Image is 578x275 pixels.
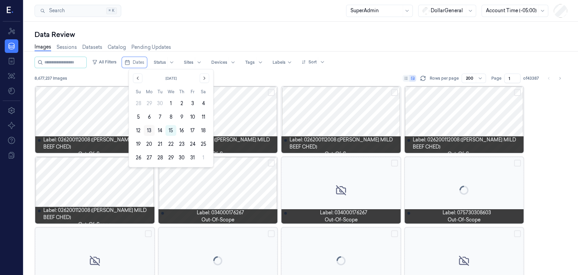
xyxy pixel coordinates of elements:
[133,112,144,122] button: Sunday, October 5th, 2025
[144,98,155,109] button: Monday, September 29th, 2025
[35,5,121,17] button: Search⌘K
[268,230,275,237] button: Select row
[523,75,539,81] span: of 43387
[144,139,155,150] button: Monday, October 20th, 2025
[46,7,65,14] span: Search
[514,89,521,96] button: Select row
[166,112,176,122] button: Wednesday, October 8th, 2025
[144,152,155,163] button: Monday, October 27th, 2025
[176,89,187,95] th: Thursday
[324,216,357,223] span: out-of-scope
[155,98,166,109] button: Tuesday, September 30th, 2025
[133,89,209,163] table: October 2025
[448,151,480,158] span: out-of-scope
[198,89,209,95] th: Saturday
[187,112,198,122] button: Friday, October 10th, 2025
[166,89,176,95] th: Wednesday
[187,125,198,136] button: Friday, October 17th, 2025
[201,151,234,158] span: out-of-scope
[187,152,198,163] button: Friday, October 31st, 2025
[167,136,275,151] span: Label: 026200112008 ([PERSON_NAME] MILD BEEF CHED)
[82,44,102,51] a: Datasets
[131,44,171,51] a: Pending Updates
[544,74,564,83] nav: pagination
[187,139,198,150] button: Friday, October 24th, 2025
[108,44,126,51] a: Catalog
[268,89,275,96] button: Select row
[147,74,196,83] button: [DATE]
[78,151,111,158] span: out-of-scope
[201,216,234,223] span: out-of-scope
[320,209,367,216] span: Label: 034000176267
[43,207,152,221] span: Label: 026200112008 ([PERSON_NAME] MILD BEEF CHED)
[491,75,501,81] span: Page
[198,112,209,122] button: Saturday, October 11th, 2025
[155,152,166,163] button: Tuesday, October 28th, 2025
[176,152,187,163] button: Thursday, October 30th, 2025
[176,112,187,122] button: Thursday, October 9th, 2025
[57,44,77,51] a: Sessions
[35,43,51,51] a: Images
[198,125,209,136] button: Saturday, October 18th, 2025
[555,74,564,83] button: Go to next page
[290,136,398,151] span: Label: 026200112008 ([PERSON_NAME] MILD BEEF CHED)
[443,209,491,216] span: Label: 075730308603
[89,57,119,67] button: All Filters
[78,221,111,228] span: out-of-scope
[430,75,459,81] p: Rows per page
[144,125,155,136] button: Monday, October 13th, 2025
[176,139,187,150] button: Thursday, October 23rd, 2025
[166,152,176,163] button: Wednesday, October 29th, 2025
[35,75,67,81] span: 8,677,237 Images
[133,125,144,136] button: Sunday, October 12th, 2025
[35,30,567,39] div: Data Review
[176,125,187,136] button: Thursday, October 16th, 2025
[324,151,357,158] span: out-of-scope
[391,160,398,166] button: Select row
[166,125,176,136] button: Today, Wednesday, October 15th, 2025
[197,209,244,216] span: Label: 034000176267
[133,74,143,83] button: Go to the Previous Month
[133,152,144,163] button: Sunday, October 26th, 2025
[268,160,275,166] button: Select row
[133,89,144,95] th: Sunday
[166,139,176,150] button: Wednesday, October 22nd, 2025
[199,74,209,83] button: Go to the Next Month
[198,98,209,109] button: Saturday, October 4th, 2025
[391,230,398,237] button: Select row
[43,136,152,151] span: Label: 026200112008 ([PERSON_NAME] MILD BEEF CHED)
[514,160,521,166] button: Select row
[144,112,155,122] button: Monday, October 6th, 2025
[155,139,166,150] button: Tuesday, October 21st, 2025
[133,139,144,150] button: Sunday, October 19th, 2025
[448,216,480,223] span: out-of-scope
[166,98,176,109] button: Wednesday, October 1st, 2025
[198,139,209,150] button: Saturday, October 25th, 2025
[176,98,187,109] button: Thursday, October 2nd, 2025
[155,125,166,136] button: Tuesday, October 14th, 2025
[144,89,155,95] th: Monday
[391,89,398,96] button: Select row
[187,98,198,109] button: Friday, October 3rd, 2025
[187,89,198,95] th: Friday
[514,230,521,237] button: Select row
[133,98,144,109] button: Sunday, September 28th, 2025
[413,136,521,151] span: Label: 026200112008 ([PERSON_NAME] MILD BEEF CHED)
[198,152,209,163] button: Saturday, November 1st, 2025
[155,112,166,122] button: Tuesday, October 7th, 2025
[133,59,144,65] span: Dates
[145,230,152,237] button: Select row
[155,89,166,95] th: Tuesday
[122,57,147,68] button: Dates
